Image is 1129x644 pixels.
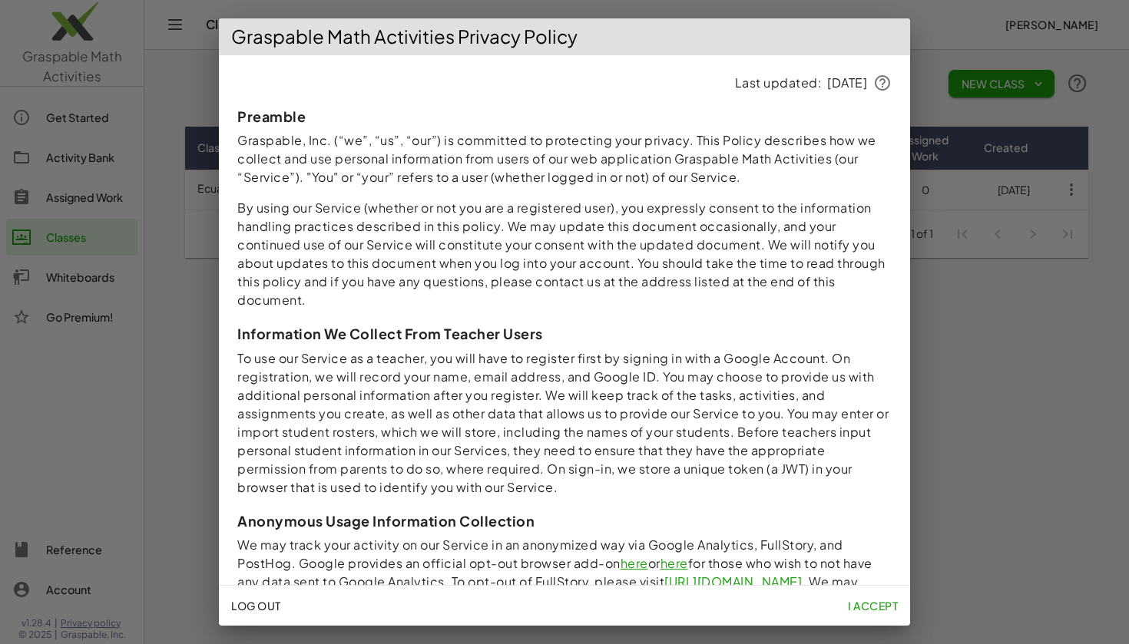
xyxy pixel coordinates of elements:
[237,107,892,125] h3: Preamble
[237,131,892,187] p: Graspable, Inc. (“we”, “us”, “our”) is committed to protecting your privacy. This Policy describe...
[237,325,892,342] h3: Information We Collect From Teacher Users
[848,599,898,613] span: I accept
[219,18,910,55] div: Graspable Math Activities Privacy Policy
[661,555,688,571] a: here
[237,512,892,530] h3: Anonymous Usage Information Collection
[621,555,648,571] a: here
[664,573,802,590] a: [URL][DOMAIN_NAME]
[237,199,892,309] p: By using our Service (whether or not you are a registered user), you expressly consent to the inf...
[842,592,904,619] button: I accept
[237,349,892,497] p: To use our Service as a teacher, you will have to register first by signing in with a Google Acco...
[237,74,892,92] p: Last updated: [DATE]
[237,536,892,609] p: We may track your activity on our Service in an anonymized way via Google Analytics, FullStory, a...
[225,592,287,619] button: Log Out
[231,599,281,613] span: Log Out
